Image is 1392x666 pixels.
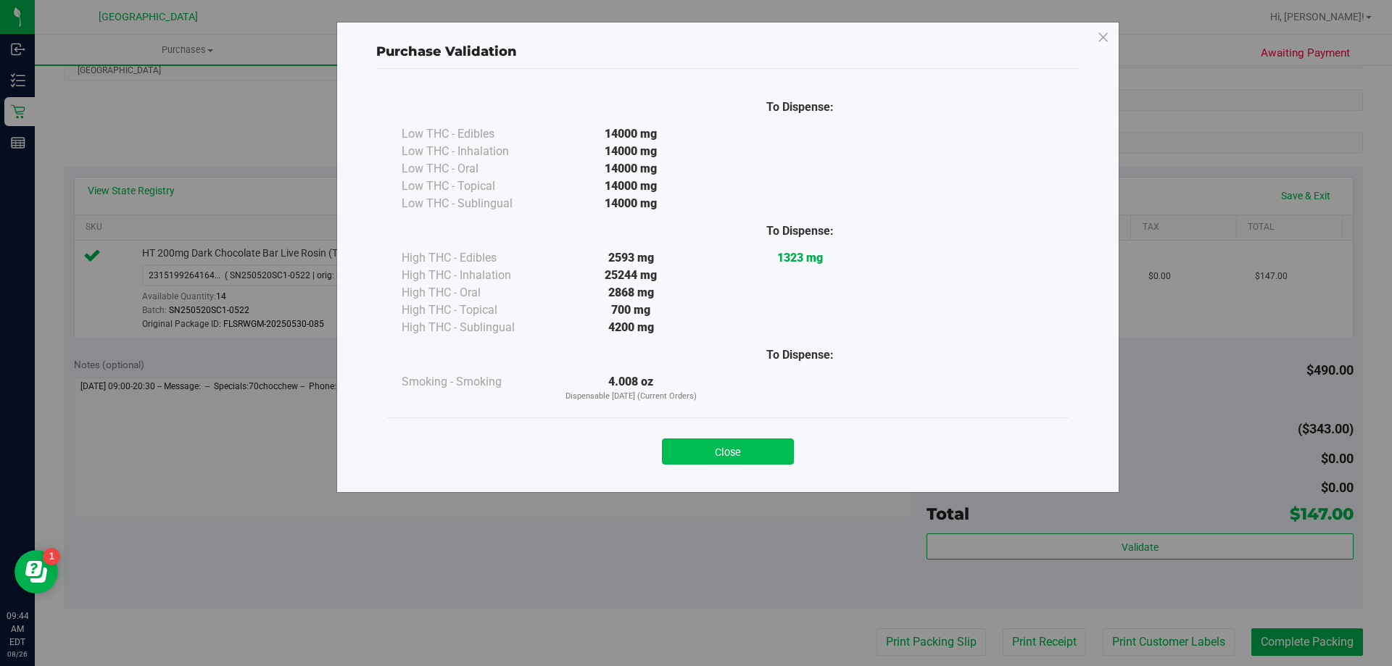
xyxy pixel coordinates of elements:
[662,438,794,465] button: Close
[14,550,58,594] iframe: Resource center
[402,284,547,301] div: High THC - Oral
[547,267,716,284] div: 25244 mg
[547,143,716,160] div: 14000 mg
[376,43,517,59] span: Purchase Validation
[402,160,547,178] div: Low THC - Oral
[43,548,60,565] iframe: Resource center unread badge
[547,178,716,195] div: 14000 mg
[716,222,884,240] div: To Dispense:
[547,301,716,319] div: 700 mg
[547,373,716,403] div: 4.008 oz
[777,251,823,265] strong: 1323 mg
[547,284,716,301] div: 2868 mg
[547,249,716,267] div: 2593 mg
[547,319,716,336] div: 4200 mg
[547,125,716,143] div: 14000 mg
[402,267,547,284] div: High THC - Inhalation
[402,373,547,391] div: Smoking - Smoking
[402,301,547,319] div: High THC - Topical
[402,125,547,143] div: Low THC - Edibles
[402,143,547,160] div: Low THC - Inhalation
[402,319,547,336] div: High THC - Sublingual
[547,391,716,403] p: Dispensable [DATE] (Current Orders)
[547,195,716,212] div: 14000 mg
[716,99,884,116] div: To Dispense:
[716,346,884,364] div: To Dispense:
[402,195,547,212] div: Low THC - Sublingual
[402,249,547,267] div: High THC - Edibles
[402,178,547,195] div: Low THC - Topical
[547,160,716,178] div: 14000 mg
